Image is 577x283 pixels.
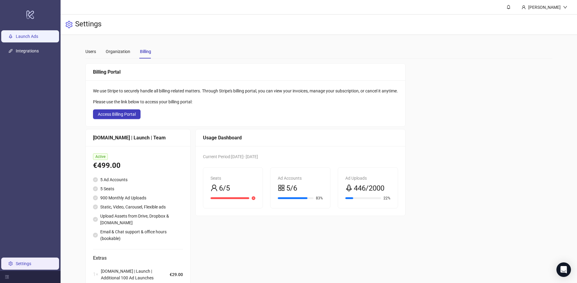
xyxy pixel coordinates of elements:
span: Active [93,153,108,160]
span: 5/6 [286,183,297,194]
div: Open Intercom Messenger [556,262,571,277]
div: Billing [140,48,151,55]
span: 446/2000 [354,183,384,194]
span: €29.00 [170,271,183,278]
span: setting [65,21,73,28]
a: Integrations [16,48,39,53]
span: menu-fold [5,275,9,279]
span: check-circle [93,195,98,200]
span: check-circle [93,205,98,209]
span: 22% [383,196,390,200]
li: 5 Ad Accounts [93,176,183,183]
a: Settings [16,261,31,266]
span: appstore [278,184,285,191]
span: bell [506,5,511,9]
h3: Settings [75,19,101,30]
span: check-circle [93,217,98,222]
div: Users [85,48,96,55]
div: Ad Accounts [278,175,323,181]
span: 6/5 [219,183,230,194]
div: We use Stripe to securely handle all billing-related matters. Through Stripe's billing portal, yo... [93,88,398,94]
span: Access Billing Portal [98,112,136,117]
div: Organization [106,48,130,55]
span: 83% [316,196,323,200]
div: [PERSON_NAME] [526,4,563,11]
div: Usage Dashboard [203,134,398,141]
div: Billing Portal [93,68,398,76]
li: 900 Monthly Ad Uploads [93,195,183,201]
span: user [522,5,526,9]
span: check-circle [93,233,98,238]
span: [DOMAIN_NAME] | Launch | Additional 100 Ad Launches [101,268,170,281]
div: Please use the link below to access your billing portal: [93,98,398,105]
span: 1 × [93,271,98,278]
li: Email & Chat support & office hours (bookable) [93,228,183,242]
div: [DOMAIN_NAME] | Launch | Team [93,134,183,141]
div: €499.00 [93,160,183,171]
div: Seats [211,175,256,181]
button: Access Billing Portal [93,109,141,119]
div: Ad Uploads [345,175,390,181]
span: down [563,5,567,9]
a: Launch Ads [16,34,38,39]
li: Upload Assets from Drive, Dropbox & [DOMAIN_NAME] [93,213,183,226]
li: Static, Video, Carousel, Flexible ads [93,204,183,210]
span: check-circle [93,186,98,191]
li: 5 Seats [93,185,183,192]
span: check-circle [93,177,98,182]
span: Extras [93,254,183,262]
span: user [211,184,218,191]
span: close-circle [252,196,255,200]
span: rocket [345,184,353,191]
span: Current Period: [DATE] - [DATE] [203,154,258,159]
